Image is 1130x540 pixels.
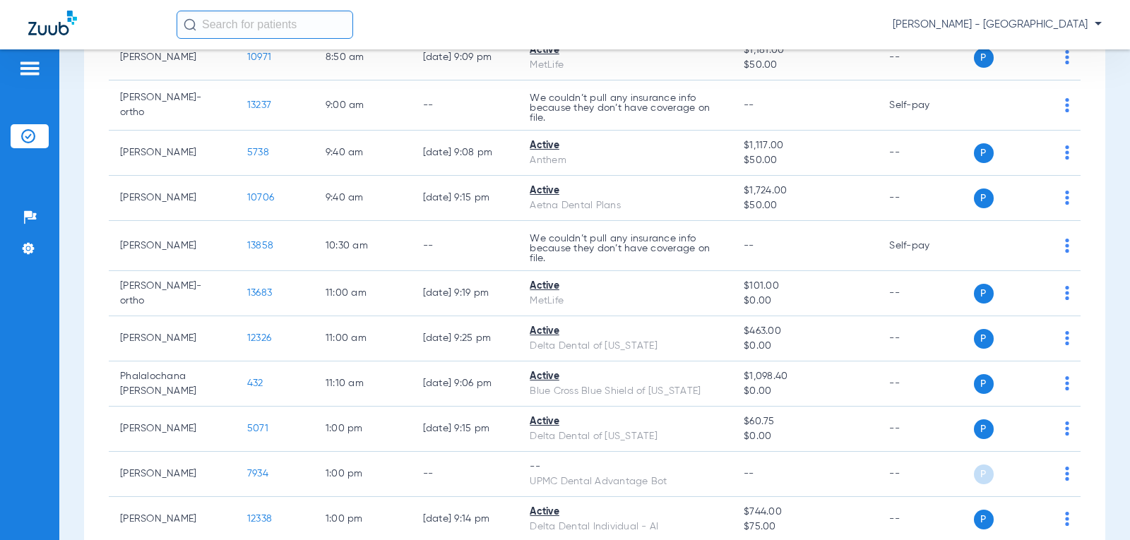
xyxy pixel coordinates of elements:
span: P [974,464,994,484]
td: [PERSON_NAME]-ortho [109,271,236,316]
td: -- [878,35,973,80]
img: hamburger-icon [18,60,41,77]
span: 10971 [247,52,271,62]
span: $1,724.00 [744,184,867,198]
span: 7934 [247,469,268,479]
td: 1:00 PM [314,407,412,452]
img: Search Icon [184,18,196,31]
span: 13683 [247,288,272,298]
div: Active [530,138,721,153]
td: -- [878,452,973,497]
span: P [974,419,994,439]
div: Active [530,43,721,58]
div: Active [530,414,721,429]
td: [PERSON_NAME] [109,221,236,271]
div: MetLife [530,58,721,73]
td: -- [878,407,973,452]
span: P [974,143,994,163]
td: -- [412,221,519,271]
td: 9:40 AM [314,176,412,221]
div: Blue Cross Blue Shield of [US_STATE] [530,384,721,399]
span: $0.00 [744,339,867,354]
span: $0.00 [744,384,867,399]
span: 10706 [247,193,274,203]
span: -- [744,100,754,110]
img: group-dot-blue.svg [1065,50,1069,64]
span: 5738 [247,148,269,157]
span: $1,098.40 [744,369,867,384]
img: group-dot-blue.svg [1065,286,1069,300]
span: $50.00 [744,198,867,213]
img: group-dot-blue.svg [1065,421,1069,436]
td: [PERSON_NAME] [109,452,236,497]
span: -- [744,469,754,479]
p: We couldn’t pull any insurance info because they don’t have coverage on file. [530,93,721,123]
td: [PERSON_NAME] [109,407,236,452]
div: UPMC Dental Advantage Bot [530,474,721,489]
div: Delta Dental of [US_STATE] [530,339,721,354]
td: 10:30 AM [314,221,412,271]
img: group-dot-blue.svg [1065,512,1069,526]
input: Search for patients [177,11,353,39]
td: [DATE] 9:06 PM [412,361,519,407]
div: Active [530,184,721,198]
td: -- [412,452,519,497]
span: 12326 [247,333,271,343]
span: -- [744,241,754,251]
td: -- [878,316,973,361]
td: -- [412,80,519,131]
span: $463.00 [744,324,867,339]
span: P [974,510,994,529]
td: [DATE] 9:19 PM [412,271,519,316]
div: Active [530,369,721,384]
td: -- [878,271,973,316]
span: 13858 [247,241,273,251]
td: -- [878,131,973,176]
span: P [974,329,994,349]
td: 1:00 PM [314,452,412,497]
td: [PERSON_NAME] [109,176,236,221]
img: group-dot-blue.svg [1065,191,1069,205]
div: Active [530,505,721,520]
td: -- [878,361,973,407]
span: P [974,188,994,208]
span: 5071 [247,424,268,433]
span: 432 [247,378,263,388]
span: $0.00 [744,294,867,308]
td: [PERSON_NAME] [109,131,236,176]
div: Delta Dental Individual - AI [530,520,721,534]
img: group-dot-blue.svg [1065,376,1069,390]
td: [DATE] 9:15 PM [412,407,519,452]
div: MetLife [530,294,721,308]
td: [DATE] 9:09 PM [412,35,519,80]
span: $60.75 [744,414,867,429]
img: group-dot-blue.svg [1065,98,1069,112]
img: group-dot-blue.svg [1065,145,1069,160]
td: 9:40 AM [314,131,412,176]
td: 11:00 AM [314,271,412,316]
span: P [974,284,994,304]
td: -- [878,176,973,221]
td: Self-pay [878,221,973,271]
img: Zuub Logo [28,11,77,35]
td: Self-pay [878,80,973,131]
td: 9:00 AM [314,80,412,131]
span: 13237 [247,100,271,110]
span: $1,117.00 [744,138,867,153]
td: [DATE] 9:08 PM [412,131,519,176]
img: group-dot-blue.svg [1065,467,1069,481]
td: 11:10 AM [314,361,412,407]
span: [PERSON_NAME] - [GEOGRAPHIC_DATA] [893,18,1102,32]
p: We couldn’t pull any insurance info because they don’t have coverage on file. [530,234,721,263]
span: $50.00 [744,153,867,168]
td: [PERSON_NAME]-ortho [109,80,236,131]
div: Active [530,324,721,339]
td: [PERSON_NAME] [109,316,236,361]
img: group-dot-blue.svg [1065,239,1069,253]
td: [DATE] 9:15 PM [412,176,519,221]
span: P [974,48,994,68]
span: $0.00 [744,429,867,444]
td: 11:00 AM [314,316,412,361]
span: 12338 [247,514,272,524]
td: [DATE] 9:25 PM [412,316,519,361]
